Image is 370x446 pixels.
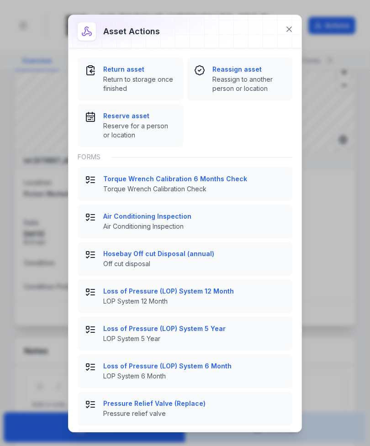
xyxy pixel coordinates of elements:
[78,205,292,238] button: Air Conditioning InspectionAir Conditioning Inspection
[78,279,292,313] button: Loss of Pressure (LOP) System 12 MonthLOP System 12 Month
[78,147,292,167] div: Forms
[103,399,285,408] strong: Pressure Relief Valve (Replace)
[78,58,183,100] button: Return assetReturn to storage once finished
[103,334,285,343] span: LOP System 5 Year
[78,354,292,388] button: Loss of Pressure (LOP) System 6 MonthLOP System 6 Month
[103,212,285,221] strong: Air Conditioning Inspection
[103,121,176,140] span: Reserve for a person or location
[212,65,285,74] strong: Reassign asset
[212,75,285,93] span: Reassign to another person or location
[78,104,183,147] button: Reserve assetReserve for a person or location
[103,75,176,93] span: Return to storage once finished
[78,392,292,425] button: Pressure Relief Valve (Replace)Pressure relief valve
[78,167,292,201] button: Torque Wrench Calibration 6 Months CheckTorque Wrench Calibration Check
[103,297,285,306] span: LOP System 12 Month
[103,25,160,38] h3: Asset actions
[103,372,285,381] span: LOP System 6 Month
[187,58,292,100] button: Reassign assetReassign to another person or location
[103,259,285,268] span: Off cut disposal
[103,111,176,121] strong: Reserve asset
[103,324,285,333] strong: Loss of Pressure (LOP) System 5 Year
[78,317,292,351] button: Loss of Pressure (LOP) System 5 YearLOP System 5 Year
[103,362,285,371] strong: Loss of Pressure (LOP) System 6 Month
[78,242,292,276] button: Hosebay Off cut Disposal (annual)Off cut disposal
[103,409,285,418] span: Pressure relief valve
[103,65,176,74] strong: Return asset
[103,184,285,194] span: Torque Wrench Calibration Check
[103,249,285,258] strong: Hosebay Off cut Disposal (annual)
[103,222,285,231] span: Air Conditioning Inspection
[103,287,285,296] strong: Loss of Pressure (LOP) System 12 Month
[103,174,285,184] strong: Torque Wrench Calibration 6 Months Check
